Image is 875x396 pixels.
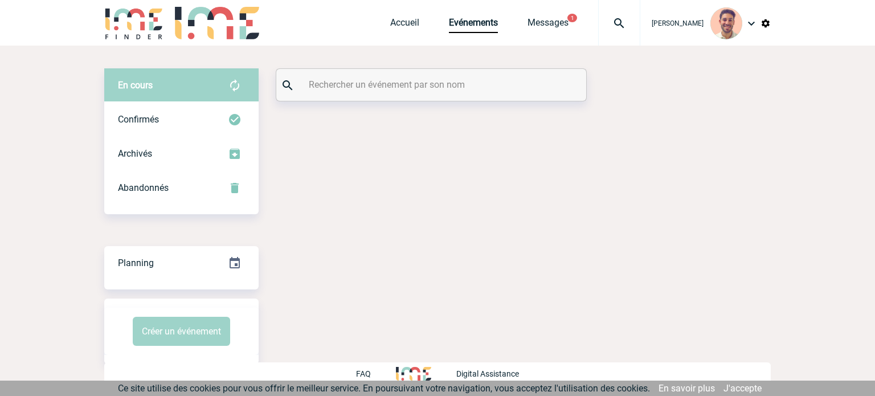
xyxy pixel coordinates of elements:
span: Abandonnés [118,182,169,193]
a: En savoir plus [659,383,715,394]
a: Evénements [449,17,498,33]
div: Retrouvez ici tous les événements que vous avez décidé d'archiver [104,137,259,171]
span: Ce site utilise des cookies pour vous offrir le meilleur service. En poursuivant votre navigation... [118,383,650,394]
a: FAQ [356,368,396,378]
img: IME-Finder [104,7,163,39]
span: Planning [118,258,154,268]
span: En cours [118,80,153,91]
a: Messages [528,17,569,33]
img: http://www.idealmeetingsevents.fr/ [396,367,431,381]
div: Retrouvez ici tous vos événements annulés [104,171,259,205]
span: Confirmés [118,114,159,125]
p: Digital Assistance [456,369,519,378]
input: Rechercher un événement par son nom [306,76,559,93]
a: J'accepte [723,383,762,394]
img: 132114-0.jpg [710,7,742,39]
button: 1 [567,14,577,22]
button: Créer un événement [133,317,230,346]
a: Accueil [390,17,419,33]
span: Archivés [118,148,152,159]
span: [PERSON_NAME] [652,19,704,27]
a: Planning [104,246,259,279]
div: Retrouvez ici tous vos événements organisés par date et état d'avancement [104,246,259,280]
div: Retrouvez ici tous vos évènements avant confirmation [104,68,259,103]
p: FAQ [356,369,371,378]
